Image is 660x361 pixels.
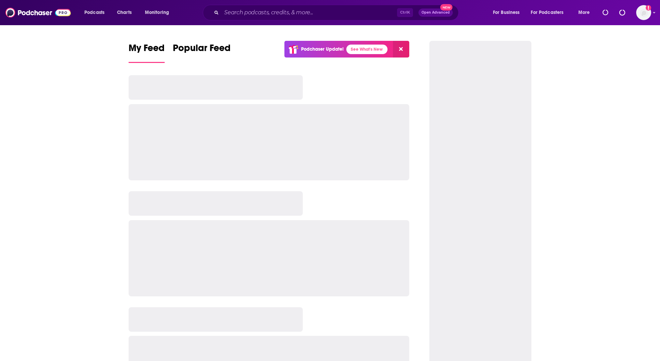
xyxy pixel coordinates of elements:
span: Logged in as HannahCR [636,5,651,20]
span: Popular Feed [173,42,231,58]
a: My Feed [129,42,165,63]
button: Show profile menu [636,5,651,20]
button: Open AdvancedNew [418,9,453,17]
div: Search podcasts, credits, & more... [209,5,465,20]
span: More [578,8,590,17]
button: open menu [488,7,528,18]
a: Charts [113,7,136,18]
span: Open Advanced [422,11,450,14]
span: For Business [493,8,520,17]
span: Ctrl K [397,8,413,17]
span: My Feed [129,42,165,58]
span: Charts [117,8,132,17]
a: See What's New [346,45,387,54]
a: Popular Feed [173,42,231,63]
span: New [440,4,452,11]
img: User Profile [636,5,651,20]
button: open menu [140,7,178,18]
button: open menu [574,7,598,18]
input: Search podcasts, credits, & more... [221,7,397,18]
button: open menu [80,7,113,18]
p: Podchaser Update! [301,46,344,52]
img: Podchaser - Follow, Share and Rate Podcasts [5,6,71,19]
span: Monitoring [145,8,169,17]
svg: Add a profile image [646,5,651,11]
span: Podcasts [84,8,104,17]
button: open menu [527,7,574,18]
span: For Podcasters [531,8,563,17]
